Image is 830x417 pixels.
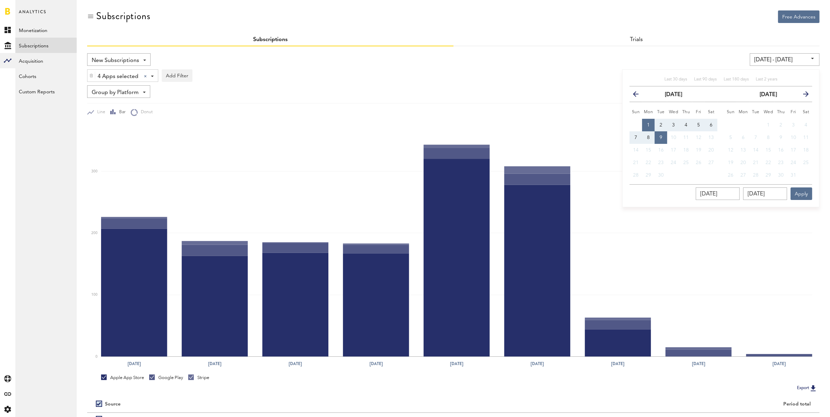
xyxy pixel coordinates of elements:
[791,148,796,153] span: 17
[708,135,714,140] span: 13
[705,156,717,169] button: 27
[94,109,105,115] span: Line
[740,160,746,165] span: 20
[756,77,777,82] span: Last 2 years
[696,110,701,114] small: Friday
[766,160,771,165] span: 22
[91,293,98,297] text: 100
[105,401,121,407] div: Source
[737,131,749,144] button: 6
[188,374,209,381] div: Stripe
[450,361,463,367] text: [DATE]
[128,361,141,367] text: [DATE]
[655,131,667,144] button: 9
[791,160,796,165] span: 24
[633,148,639,153] span: 14
[743,187,787,200] input: __/__/____
[724,169,737,182] button: 26
[660,135,662,140] span: 9
[753,148,759,153] span: 14
[646,173,651,178] span: 29
[710,123,713,128] span: 6
[764,110,773,114] small: Wednesday
[697,123,700,128] span: 5
[775,169,787,182] button: 30
[630,169,642,182] button: 28
[96,355,98,358] text: 0
[531,361,544,367] text: [DATE]
[749,144,762,156] button: 14
[611,361,625,367] text: [DATE]
[724,131,737,144] button: 5
[370,361,383,367] text: [DATE]
[658,148,664,153] span: 16
[791,173,796,178] span: 31
[696,160,701,165] span: 26
[737,169,749,182] button: 27
[667,119,680,131] button: 3
[742,135,745,140] span: 6
[791,187,812,200] button: Apply
[89,73,93,78] img: trash_awesome_blue.svg
[658,173,664,178] span: 30
[642,119,655,131] button: 1
[705,144,717,156] button: 20
[680,119,692,131] button: 4
[669,110,678,114] small: Wednesday
[116,109,125,115] span: Bar
[800,131,812,144] button: 11
[775,144,787,156] button: 16
[692,131,705,144] button: 12
[92,87,139,99] span: Group by Platform
[683,135,689,140] span: 11
[800,156,812,169] button: 25
[634,135,637,140] span: 7
[646,160,651,165] span: 22
[772,361,786,367] text: [DATE]
[692,119,705,131] button: 5
[777,110,785,114] small: Thursday
[15,68,77,84] a: Cohorts
[655,144,667,156] button: 16
[644,110,653,114] small: Monday
[665,92,682,98] strong: [DATE]
[724,144,737,156] button: 12
[708,110,715,114] small: Saturday
[92,55,139,67] span: New Subscriptions
[655,156,667,169] button: 23
[749,131,762,144] button: 7
[655,169,667,182] button: 30
[15,38,77,53] a: Subscriptions
[647,135,650,140] span: 8
[671,160,676,165] span: 24
[737,156,749,169] button: 20
[630,144,642,156] button: 14
[15,5,40,11] span: Support
[694,77,717,82] span: Last 90 days
[682,110,690,114] small: Thursday
[800,144,812,156] button: 18
[667,156,680,169] button: 24
[685,123,687,128] span: 4
[162,69,192,82] button: Add Filter
[778,148,784,153] span: 16
[809,384,817,392] img: Export
[630,156,642,169] button: 21
[762,131,775,144] button: 8
[680,144,692,156] button: 18
[803,148,809,153] span: 18
[630,131,642,144] button: 7
[149,374,183,381] div: Google Play
[779,123,782,128] span: 2
[787,169,800,182] button: 31
[692,144,705,156] button: 19
[144,75,147,78] div: Clear
[138,109,153,115] span: Donut
[632,110,640,114] small: Sunday
[696,148,701,153] span: 19
[19,8,46,22] span: Analytics
[787,131,800,144] button: 10
[642,144,655,156] button: 15
[633,160,639,165] span: 21
[749,156,762,169] button: 21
